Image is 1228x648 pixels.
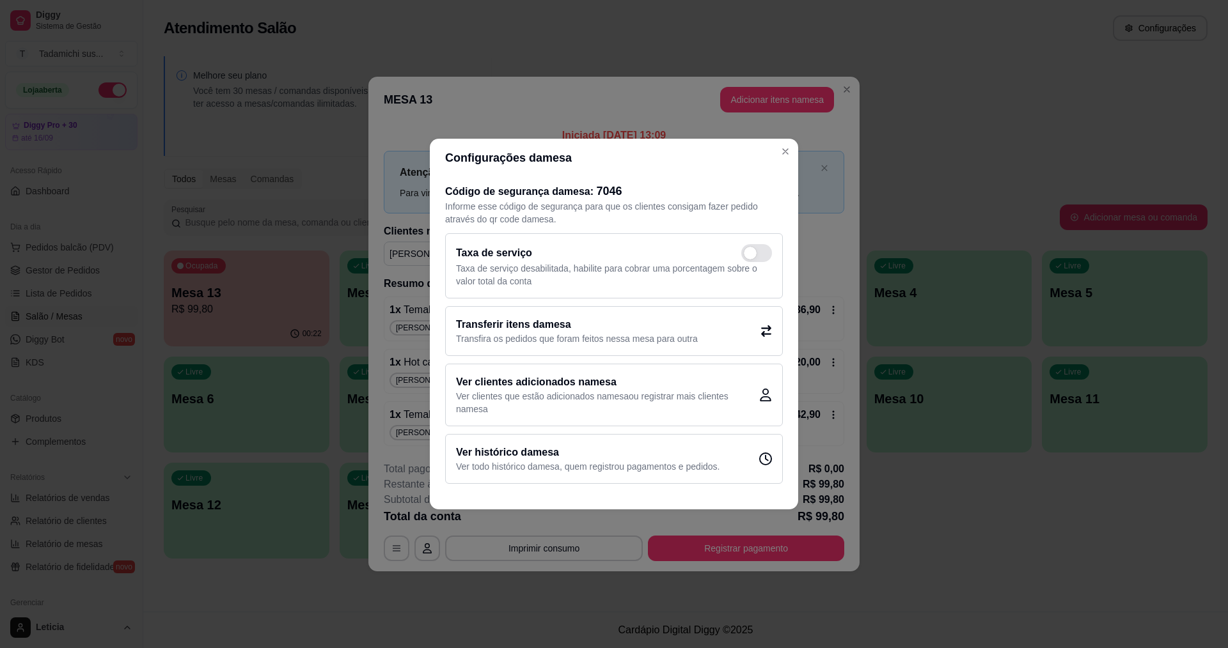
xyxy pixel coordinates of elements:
p: Ver todo histórico da mesa , quem registrou pagamentos e pedidos. [456,460,720,473]
p: Taxa de serviço desabilitada, habilite para cobrar uma porcentagem sobre o valor total da conta [456,262,772,288]
p: Informe esse código de segurança para que os clientes consigam fazer pedido através do qr code da... [445,200,783,226]
h2: Taxa de serviço [456,245,532,261]
h2: Ver clientes adicionados na mesa [456,374,759,390]
span: 7046 [597,185,622,197]
button: Close [775,141,796,162]
h2: Transferir itens da mesa [456,317,698,332]
h2: Ver histórico da mesa [456,445,720,460]
p: Ver clientes que estão adicionados na mesa ou registrar mais clientes na mesa [456,390,759,415]
p: Transfira os pedidos que foram feitos nessa mesa para outra [456,332,698,345]
h2: Código de segurança da mesa : [445,182,783,200]
header: Configurações da mesa [430,139,798,177]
